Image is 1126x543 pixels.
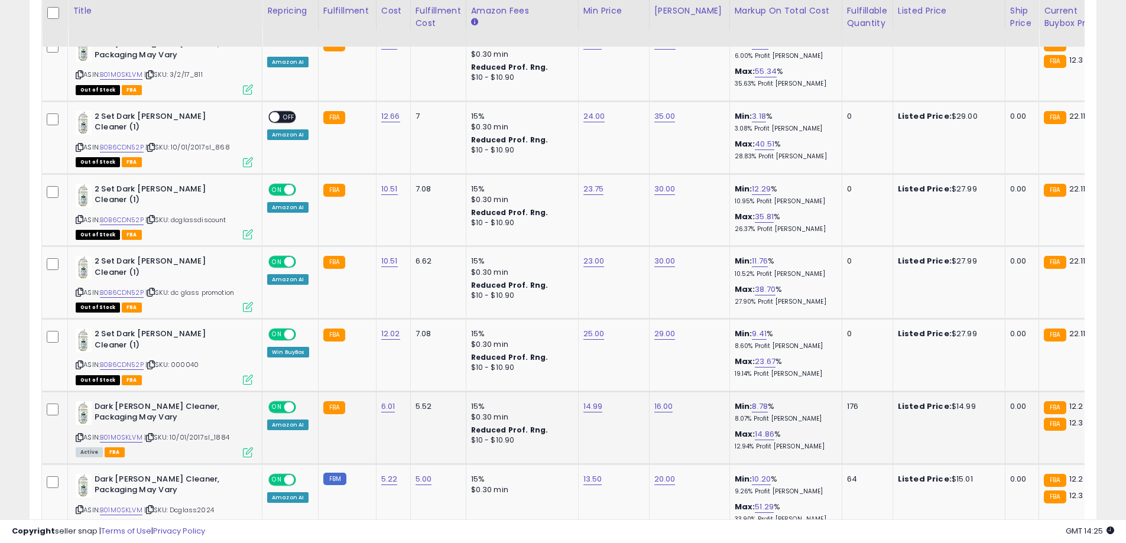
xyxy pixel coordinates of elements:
div: [PERSON_NAME] [654,5,725,17]
img: 41GncrsooLL._SL40_.jpg [76,38,92,62]
div: 15% [471,111,569,122]
div: 15% [471,401,569,412]
a: 20.00 [654,473,676,485]
a: 3.18 [752,110,766,122]
a: 12.29 [752,183,771,195]
span: FBA [122,230,142,240]
div: 0 [847,111,884,122]
a: 8.78 [752,401,768,412]
span: FBA [105,447,125,457]
b: Reduced Prof. Rng. [471,135,549,145]
div: 0.00 [1010,329,1030,339]
div: 0.00 [1010,256,1030,266]
a: 30.00 [654,255,676,267]
a: B01M0SKLVM [100,70,142,80]
b: Listed Price: [898,110,952,122]
div: % [735,356,833,378]
b: 2 Set Dark [PERSON_NAME] Cleaner (1) [95,184,238,209]
strong: Copyright [12,525,55,537]
b: Min: [735,110,752,122]
p: 28.83% Profit [PERSON_NAME] [735,152,833,161]
small: FBA [1044,490,1066,503]
div: % [735,429,833,451]
p: 6.00% Profit [PERSON_NAME] [735,52,833,60]
div: Markup on Total Cost [735,5,837,17]
span: ON [270,184,284,194]
a: B0B6CDN52P [100,215,144,225]
p: 19.14% Profit [PERSON_NAME] [735,370,833,378]
div: % [735,38,833,60]
a: 11.76 [752,255,768,267]
span: ON [270,402,284,412]
div: ASIN: [76,184,253,239]
span: 12.2 [1069,401,1083,412]
span: | SKU: 10/01/2017sl_1884 [144,433,229,442]
a: 25.00 [583,328,605,340]
b: Max: [735,138,755,149]
b: Min: [735,401,752,412]
b: Min: [735,255,752,266]
div: $0.30 min [471,412,569,422]
div: Min Price [583,5,644,17]
small: FBA [1044,418,1066,431]
span: FBA [122,85,142,95]
a: 9.41 [752,328,767,340]
b: Min: [735,183,752,194]
a: B01M0SKLVM [100,505,142,515]
img: 41GncrsooLL._SL40_.jpg [76,256,92,279]
small: FBA [1044,256,1066,269]
div: 15% [471,256,569,266]
span: 12.3 [1069,54,1083,66]
b: Dark [PERSON_NAME] Cleaner, Packaging May Vary [95,474,238,499]
img: 41GncrsooLL._SL40_.jpg [76,474,92,498]
div: Amazon AI [267,202,309,213]
span: All listings that are currently out of stock and unavailable for purchase on Amazon [76,303,120,313]
a: 5.00 [416,473,432,485]
p: 9.26% Profit [PERSON_NAME] [735,487,833,496]
div: Listed Price [898,5,1000,17]
span: All listings currently available for purchase on Amazon [76,447,103,457]
b: Listed Price: [898,255,952,266]
div: $14.99 [898,401,996,412]
div: Amazon AI [267,274,309,285]
span: OFF [294,474,313,485]
span: 12.3 [1069,417,1083,428]
div: % [735,502,833,524]
p: 3.08% Profit [PERSON_NAME] [735,125,833,133]
small: FBA [1044,329,1066,342]
small: FBA [1044,184,1066,197]
small: FBA [323,184,345,197]
p: 8.07% Profit [PERSON_NAME] [735,415,833,423]
b: Max: [735,211,755,222]
div: $27.99 [898,184,996,194]
a: 55.34 [755,66,777,77]
b: Max: [735,284,755,295]
div: % [735,256,833,278]
div: Fulfillment Cost [416,5,461,30]
a: 10.51 [381,183,398,195]
b: Reduced Prof. Rng. [471,352,549,362]
div: 0 [847,256,884,266]
div: $0.30 min [471,267,569,278]
a: 13.50 [583,473,602,485]
a: 14.86 [755,428,774,440]
div: Win BuyBox [267,347,309,357]
div: Amazon AI [267,129,309,140]
span: 22.11 [1069,255,1086,266]
div: 6.62 [416,256,457,266]
div: Cost [381,5,405,17]
span: OFF [294,184,313,194]
b: Max: [735,66,755,77]
div: % [735,474,833,496]
div: % [735,284,833,306]
b: Listed Price: [898,473,952,485]
a: 35.00 [654,110,676,122]
div: % [735,212,833,233]
img: 41GncrsooLL._SL40_.jpg [76,401,92,425]
b: Min: [735,328,752,339]
div: $0.30 min [471,122,569,132]
div: Ship Price [1010,5,1034,30]
span: All listings that are currently out of stock and unavailable for purchase on Amazon [76,375,120,385]
div: % [735,139,833,161]
div: 0 [847,329,884,339]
